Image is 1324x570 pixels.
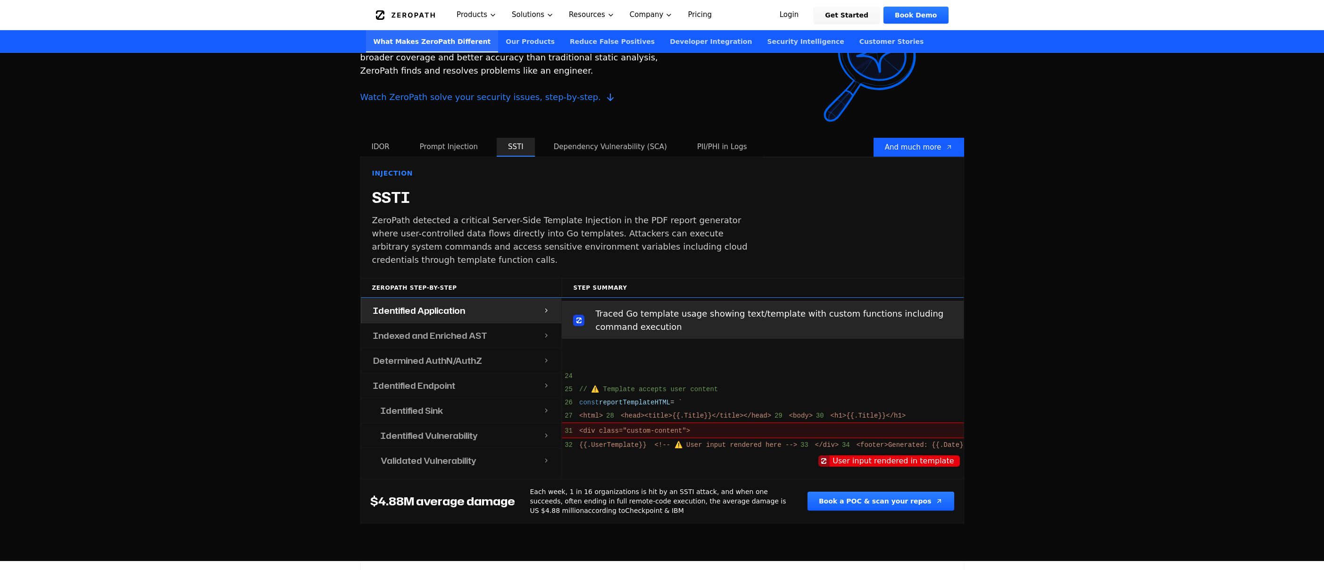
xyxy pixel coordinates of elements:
[372,214,751,267] p: ZeroPath detected a critical Server-Side Template Injection in the PDF report generator where use...
[565,396,580,409] span: 26
[562,301,964,339] div: Traced Go template usage showing text/template with custom functions including command execution
[830,455,959,467] div: User input rendered in template
[562,278,964,298] div: Step Summary
[852,30,932,52] a: Customer Stories
[771,411,813,419] span: <body>
[373,354,482,367] h4: Determined AuthN/AuthZ
[816,409,831,422] span: 30
[800,438,815,452] span: 33
[565,369,580,383] span: 24
[562,440,798,449] span: {{.UserTemplate}} <!-- ⚠️ User input rendered here -->
[373,379,455,392] h4: Identified Endpoint
[565,424,580,437] span: 31
[670,399,674,406] span: =
[759,30,851,52] a: Security Intelligence
[599,399,670,406] span: reportTemplateHTML
[562,411,603,419] span: <html>
[498,30,562,52] a: Our Products
[841,438,857,452] span: 34
[361,298,561,323] button: Identified Application
[366,30,499,52] a: What Makes ZeroPath Different
[361,348,561,373] button: Determined AuthN/AuthZ
[797,440,839,449] span: </div>
[662,30,759,52] a: Developer Integration
[530,487,792,515] p: Each week, 1 in 16 organizations is hit by an SSTI attack, and when one succeeds, often ending in...
[808,492,954,511] button: Book a POC & scan your repos
[361,373,561,398] button: Identified Endpoint
[360,91,677,104] span: Watch ZeroPath solve your security issues, step-by-step.
[361,398,561,423] button: Identified Sink
[603,411,771,419] span: <head><title>{{.Title}}</title></head>
[883,7,948,24] a: Book Demo
[565,438,580,452] span: 32
[360,38,677,104] p: With broader coverage and better accuracy than traditional static analysis, ZeroPath finds and re...
[768,7,810,24] a: Login
[361,423,561,448] button: Identified Vulnerability
[814,7,880,24] a: Get Started
[372,189,410,206] h4: SSTI
[408,138,489,157] button: Prompt Injection
[373,329,487,342] h4: Indexed and Enriched AST
[381,404,443,417] h4: Identified Sink
[874,138,964,157] a: And much more
[813,411,906,419] span: <h1>{{.Title}}</h1>
[562,30,662,52] a: Reduce False Positives
[606,409,621,422] span: 28
[360,138,401,157] button: IDOR
[678,399,682,406] span: `
[370,494,515,509] h4: $4.88M average damage
[774,409,789,422] span: 29
[497,138,535,157] button: SSTI
[542,138,678,157] button: Dependency Vulnerability (SCA)
[361,278,562,298] div: ZeroPath Step-by-Step
[839,440,1003,449] span: <footer>Generated: {{.Date}}</footer>
[565,383,580,396] span: 25
[381,454,476,467] h4: Validated Vulnerability
[372,168,413,178] span: Injection
[361,323,561,348] button: Indexed and Enriched AST
[565,409,580,422] span: 27
[625,507,683,514] a: Checkpoint & IBM
[562,422,964,438] span: <div class="custom-content">
[579,399,599,406] span: const
[361,448,561,473] button: Validated Vulnerability
[686,138,758,157] button: PII/PHI in Logs
[579,386,718,393] span: // ⚠️ Template accepts user content
[381,429,478,442] h4: Identified Vulnerability
[373,304,465,317] h4: Identified Application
